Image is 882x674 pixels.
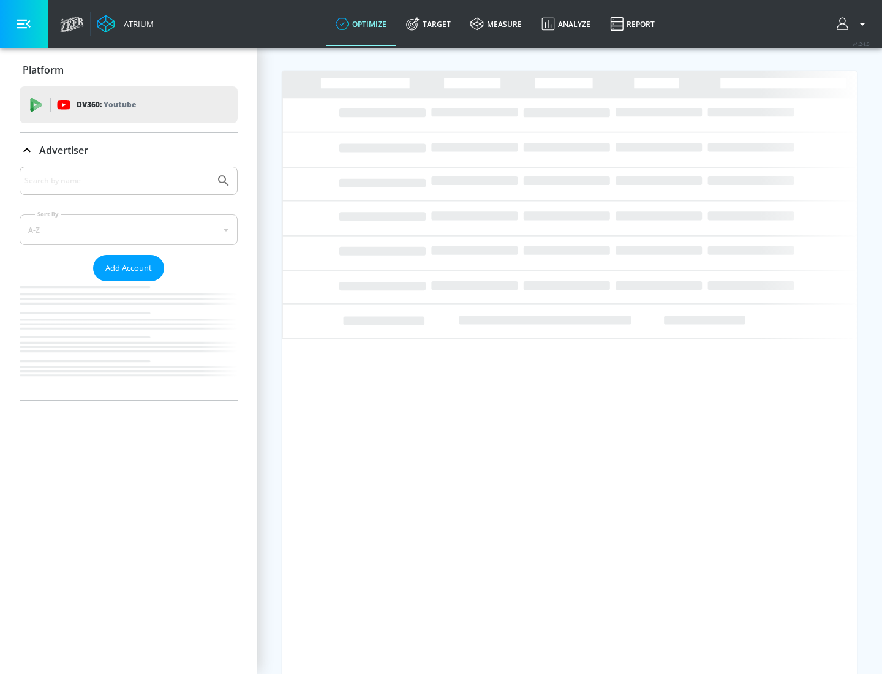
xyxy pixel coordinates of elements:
[20,167,238,400] div: Advertiser
[20,53,238,87] div: Platform
[20,133,238,167] div: Advertiser
[23,63,64,77] p: Platform
[396,2,461,46] a: Target
[20,86,238,123] div: DV360: Youtube
[119,18,154,29] div: Atrium
[77,98,136,112] p: DV360:
[20,214,238,245] div: A-Z
[20,281,238,400] nav: list of Advertiser
[104,98,136,111] p: Youtube
[93,255,164,281] button: Add Account
[532,2,600,46] a: Analyze
[35,210,61,218] label: Sort By
[600,2,665,46] a: Report
[461,2,532,46] a: measure
[39,143,88,157] p: Advertiser
[105,261,152,275] span: Add Account
[326,2,396,46] a: optimize
[97,15,154,33] a: Atrium
[853,40,870,47] span: v 4.24.0
[24,173,210,189] input: Search by name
